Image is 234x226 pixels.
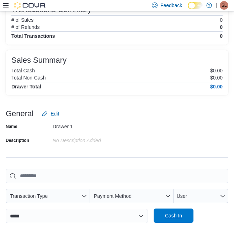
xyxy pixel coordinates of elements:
h4: Total Transactions [11,33,55,39]
p: 0 [220,24,223,30]
p: | [216,1,217,10]
h3: General [6,109,33,118]
span: Transaction Type [10,193,48,199]
button: Cash In [154,209,193,223]
div: Drawer 1 [53,121,148,129]
button: User [174,189,228,203]
button: Transaction Type [6,189,90,203]
label: Description [6,138,29,143]
h4: $0.00 [210,84,223,89]
span: Cash In [165,212,182,219]
h6: # of Sales [11,17,33,23]
h3: Sales Summary [11,56,67,65]
div: No Description added [53,135,148,143]
p: 0 [220,17,223,23]
div: samantha l'heureux [220,1,228,10]
p: $0.00 [210,75,223,81]
h4: Drawer Total [11,84,41,89]
button: Payment Method [90,189,174,203]
input: This is a search bar. As you type, the results lower in the page will automatically filter. [6,169,228,183]
span: User [177,193,187,199]
p: $0.00 [210,68,223,73]
h6: Total Non-Cash [11,75,46,81]
h4: 0 [220,33,223,39]
h6: # of Refunds [11,24,39,30]
span: Payment Method [94,193,132,199]
h6: Total Cash [11,68,35,73]
span: Feedback [160,2,182,9]
span: Edit [50,110,59,117]
input: Dark Mode [188,2,203,9]
span: sl [222,1,227,10]
button: Edit [39,107,62,121]
img: Cova [14,2,46,9]
label: Name [6,124,17,129]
